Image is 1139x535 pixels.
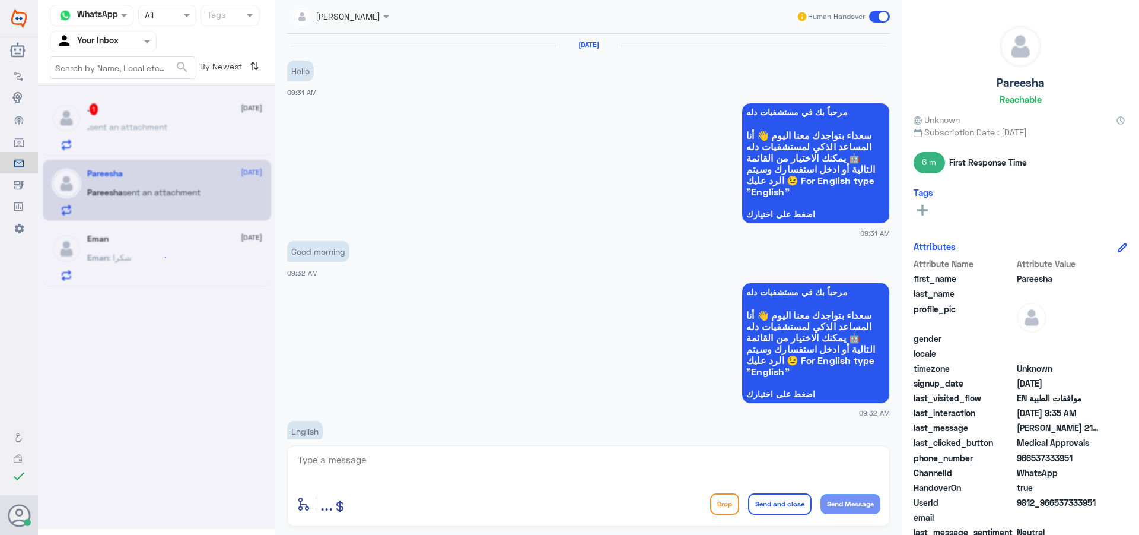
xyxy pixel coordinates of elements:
[746,210,885,219] span: اضغط على اختيارك
[287,88,317,96] span: 09:31 AM
[205,8,226,24] div: Tags
[914,452,1014,464] span: phone_number
[1017,422,1103,434] span: Muhammad Salim ullah 2183769559 0537333951
[914,407,1014,419] span: last_interaction
[748,493,812,515] button: Send and close
[914,482,1014,494] span: HandoverOn
[914,126,1127,138] span: Subscription Date : [DATE]
[860,228,890,238] span: 09:31 AM
[914,273,1014,285] span: first_name
[914,362,1014,375] span: timezone
[1017,407,1103,419] span: 2025-08-16T06:35:17.278Z
[914,392,1014,404] span: last_visited_flow
[914,467,1014,479] span: ChannelId
[710,493,739,515] button: Drop
[1017,333,1103,345] span: null
[1017,496,1103,509] span: 9812_966537333951
[914,113,960,126] span: Unknown
[8,504,30,527] button: Avatar
[914,511,1014,524] span: email
[287,241,349,262] p: 16/8/2025, 9:32 AM
[320,490,333,517] button: ...
[320,493,333,514] span: ...
[1017,392,1103,404] span: موافقات الطبية EN
[287,421,323,442] p: 16/8/2025, 9:32 AM
[50,57,195,78] input: Search by Name, Local etc…
[914,241,956,252] h6: Attributes
[1017,273,1103,285] span: Pareesha
[746,309,885,377] span: سعداء بتواجدك معنا اليوم 👋 أنا المساعد الذكي لمستشفيات دله 🤖 يمكنك الاختيار من القائمة التالية أو...
[175,60,189,74] span: search
[556,40,621,49] h6: [DATE]
[914,303,1014,330] span: profile_pic
[12,469,26,483] i: check
[914,258,1014,270] span: Attribute Name
[914,287,1014,300] span: last_name
[1017,452,1103,464] span: 966537333951
[859,408,890,418] span: 09:32 AM
[11,9,27,28] img: Widebot Logo
[147,246,167,267] div: loading...
[820,494,880,514] button: Send Message
[914,496,1014,509] span: UserId
[1017,258,1103,270] span: Attribute Value
[56,33,74,50] img: yourInbox.svg
[914,377,1014,390] span: signup_date
[1017,377,1103,390] span: 2025-08-16T06:31:56.346Z
[746,107,885,117] span: مرحباً بك في مستشفيات دله
[914,436,1014,449] span: last_clicked_button
[250,56,259,76] i: ⇅
[914,333,1014,345] span: gender
[914,187,933,198] h6: Tags
[287,269,318,277] span: 09:32 AM
[914,152,945,173] span: 6 m
[914,347,1014,360] span: locale
[808,11,865,22] span: Human Handover
[1017,467,1103,479] span: 2
[175,58,189,77] button: search
[1017,303,1046,333] img: defaultAdmin.png
[746,287,885,297] span: مرحباً بك في مستشفيات دله
[1017,482,1103,494] span: true
[195,56,245,80] span: By Newest
[746,390,885,399] span: اضغط على اختيارك
[1000,26,1041,67] img: defaultAdmin.png
[1000,94,1042,105] h6: Reachable
[1017,511,1103,524] span: null
[949,156,1027,169] span: First Response Time
[1017,347,1103,360] span: null
[1017,436,1103,449] span: Medical Approvals
[746,129,885,197] span: سعداء بتواجدك معنا اليوم 👋 أنا المساعد الذكي لمستشفيات دله 🤖 يمكنك الاختيار من القائمة التالية أو...
[1017,362,1103,375] span: Unknown
[914,422,1014,434] span: last_message
[287,61,314,81] p: 16/8/2025, 9:31 AM
[997,76,1045,90] h5: Pareesha
[56,7,74,24] img: whatsapp.png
